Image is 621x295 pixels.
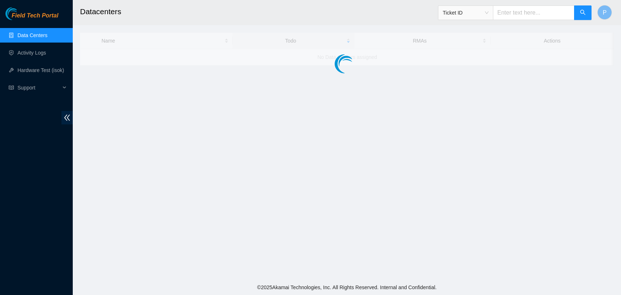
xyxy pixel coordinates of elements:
span: P [603,8,607,17]
input: Enter text here... [493,5,574,20]
a: Data Centers [17,32,47,38]
button: P [597,5,612,20]
a: Hardware Test (isok) [17,67,64,73]
button: search [574,5,592,20]
img: Akamai Technologies [5,7,37,20]
span: double-left [61,111,73,124]
span: Field Tech Portal [12,12,58,19]
footer: © 2025 Akamai Technologies, Inc. All Rights Reserved. Internal and Confidential. [73,280,621,295]
span: read [9,85,14,90]
a: Activity Logs [17,50,46,56]
span: Support [17,80,60,95]
a: Akamai TechnologiesField Tech Portal [5,13,58,23]
span: Ticket ID [443,7,489,18]
span: search [580,9,586,16]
